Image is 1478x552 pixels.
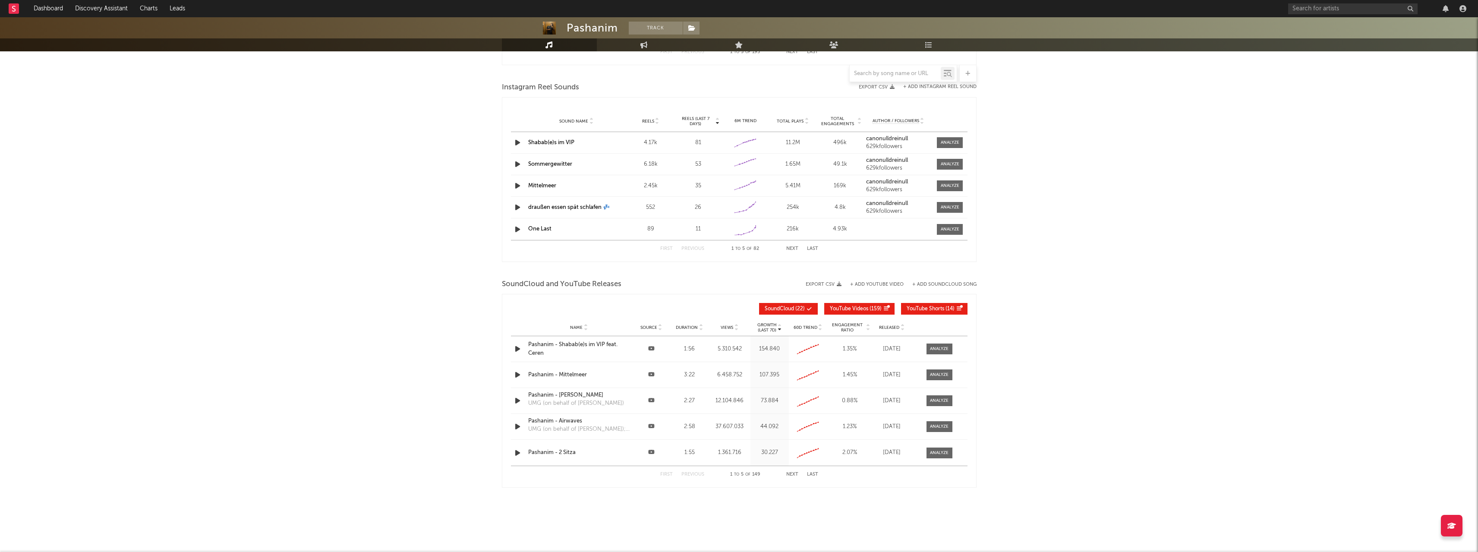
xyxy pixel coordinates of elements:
div: 53 [677,160,720,169]
div: 629k followers [866,187,931,193]
div: 6.458.752 [711,371,748,379]
span: to [734,473,739,476]
span: Reels (last 7 days) [677,116,715,126]
button: Next [786,50,798,54]
p: (Last 7d) [757,328,777,333]
button: Previous [681,472,704,477]
span: Total Plays [777,119,804,124]
div: 6M Trend [724,118,767,124]
strong: canonulldreinull [866,136,908,142]
span: Source [640,325,657,330]
a: One Last [528,226,551,232]
a: Sommergewitter [528,161,572,167]
strong: canonulldreinull [866,201,908,206]
div: UMG (on behalf of [PERSON_NAME]); ASCAP, LatinAutor - [PERSON_NAME], [PERSON_NAME], Abramus Digit... [528,425,630,434]
span: Released [879,325,899,330]
strong: canonulldreinull [866,158,908,163]
div: 1 5 82 [722,244,769,254]
span: ( 22 ) [765,306,805,312]
div: 1 5 193 [722,47,769,57]
div: 496k [819,139,862,147]
button: + Add Instagram Reel Sound [903,85,977,89]
span: Total Engagements [819,116,857,126]
span: Duration [676,325,698,330]
span: Reels [642,119,654,124]
div: UMG (on behalf of [PERSON_NAME]) [528,399,624,408]
div: [DATE] [875,345,909,353]
div: 154.840 [753,345,787,353]
div: 107.395 [753,371,787,379]
button: First [660,472,673,477]
div: 44.092 [753,423,787,431]
span: to [734,50,739,54]
input: Search for artists [1288,3,1418,14]
span: Views [721,325,733,330]
div: 1.35 % [829,345,870,353]
div: 1:56 [673,345,707,353]
a: Pashanim - [PERSON_NAME] [528,391,630,400]
div: 4.8k [819,203,862,212]
button: Export CSV [806,282,841,287]
div: Pashanim [567,22,618,35]
div: 4.17k [629,139,672,147]
div: 169k [819,182,862,190]
span: ( 14 ) [907,306,955,312]
div: 2:27 [673,397,707,405]
div: [DATE] [875,397,909,405]
span: ( 159 ) [830,306,882,312]
button: First [660,246,673,251]
div: 37.607.033 [711,423,748,431]
div: + Add YouTube Video [841,282,904,287]
a: canonulldreinull [866,201,931,207]
div: [DATE] [875,371,909,379]
button: + Add SoundCloud Song [912,282,977,287]
a: Shabab(e)s im VIP [528,140,574,145]
div: 254k [771,203,814,212]
div: 73.884 [753,397,787,405]
button: + Add YouTube Video [850,282,904,287]
div: 81 [677,139,720,147]
span: 60D Trend [794,325,817,330]
div: 6.18k [629,160,672,169]
input: Search by song name or URL [850,70,941,77]
div: 552 [629,203,672,212]
span: of [745,473,750,476]
div: 30.227 [753,448,787,457]
button: Previous [681,50,704,54]
button: Next [786,472,798,477]
div: 1 5 149 [722,470,769,480]
span: Author / Followers [873,118,919,124]
button: Previous [681,246,704,251]
div: 89 [629,225,672,233]
div: Pashanim - Shabab(e)s im VIP feat. Ceren [528,341,630,357]
div: 0.88 % [829,397,870,405]
button: First [660,50,673,54]
div: 11.2M [771,139,814,147]
div: 26 [677,203,720,212]
div: Pashanim - Mittelmeer [528,371,630,379]
button: Next [786,246,798,251]
a: Pashanim - 2 Sitza [528,448,630,457]
div: 2:58 [673,423,707,431]
span: Sound Name [559,119,588,124]
button: YouTube Shorts(14) [901,303,967,315]
span: SoundCloud and YouTube Releases [502,279,621,290]
span: Engagement Ratio [829,322,865,333]
span: YouTube Videos [830,306,868,312]
button: Last [807,50,818,54]
button: Last [807,246,818,251]
div: 1.65M [771,160,814,169]
div: 49.1k [819,160,862,169]
a: draußen essen spät schlafen 💤 [528,205,610,210]
div: [DATE] [875,423,909,431]
div: 216k [771,225,814,233]
button: Track [629,22,683,35]
div: 1.23 % [829,423,870,431]
span: to [735,247,741,251]
div: 4.93k [819,225,862,233]
span: of [747,247,752,251]
strong: canonulldreinull [866,179,908,185]
div: 5.41M [771,182,814,190]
